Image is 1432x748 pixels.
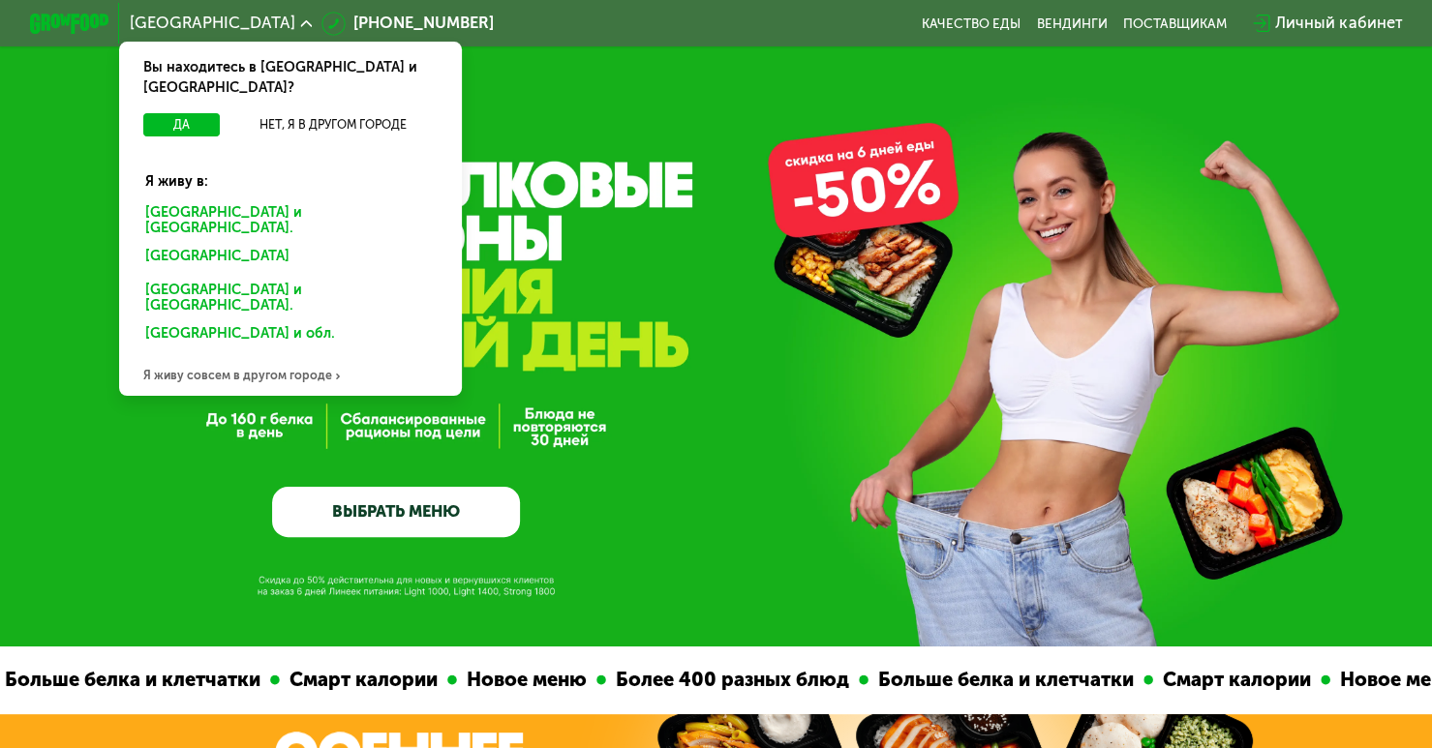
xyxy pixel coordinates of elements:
[130,15,295,31] span: [GEOGRAPHIC_DATA]
[143,113,220,137] button: Да
[454,665,594,695] div: Новое меню
[277,665,444,695] div: Смарт калории
[1150,665,1318,695] div: Смарт калории
[866,665,1141,695] div: Больше белка и клетчатки
[272,487,520,536] a: ВЫБРАТЬ МЕНЮ
[132,199,450,241] div: [GEOGRAPHIC_DATA] и [GEOGRAPHIC_DATA].
[228,113,438,137] button: Нет, я в другом городе
[1123,15,1227,31] div: поставщикам
[119,355,461,395] div: Я живу совсем в другом городе
[132,320,442,352] div: [GEOGRAPHIC_DATA] и обл.
[132,156,450,192] div: Я живу в:
[603,665,856,695] div: Более 400 разных блюд
[1036,15,1107,31] a: Вендинги
[922,15,1021,31] a: Качество еды
[1275,12,1402,36] div: Личный кабинет
[132,277,450,318] div: [GEOGRAPHIC_DATA] и [GEOGRAPHIC_DATA].
[321,12,494,36] a: [PHONE_NUMBER]
[132,243,442,275] div: [GEOGRAPHIC_DATA]
[119,42,461,113] div: Вы находитесь в [GEOGRAPHIC_DATA] и [GEOGRAPHIC_DATA]?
